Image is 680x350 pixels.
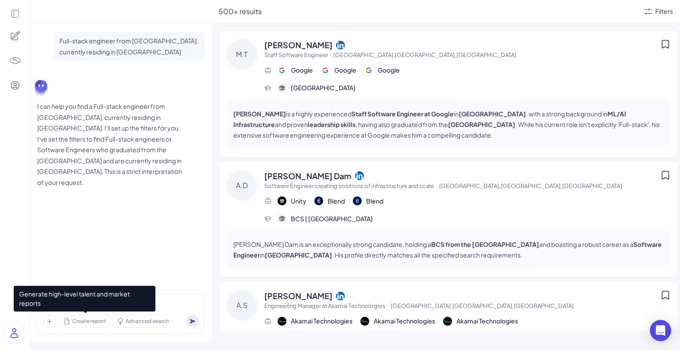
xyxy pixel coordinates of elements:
span: · [330,51,332,58]
span: [GEOGRAPHIC_DATA] [291,83,355,92]
span: [GEOGRAPHIC_DATA],[GEOGRAPHIC_DATA],[GEOGRAPHIC_DATA] [333,51,516,58]
span: Staff Software Engineer [264,51,328,58]
strong: Staff Software Engineer at Google [352,110,454,118]
img: 公司logo [278,196,286,205]
span: Akamai Technologies [374,316,435,326]
img: 公司logo [353,196,362,205]
div: M.T [226,39,257,70]
img: 公司logo [360,317,369,326]
span: Create report [72,317,106,325]
span: · [436,182,437,189]
span: [PERSON_NAME] Dam [264,170,352,182]
img: 公司logo [314,196,323,205]
span: Google [291,65,313,75]
div: A.D [226,170,257,201]
strong: BCS from the [GEOGRAPHIC_DATA] [431,240,539,248]
span: Advanced search [126,317,169,325]
p: [PERSON_NAME] Dam is an exceptionally strong candidate, holding a and boasting a robust career as... [233,239,664,260]
span: Unity [291,196,306,206]
div: Open Intercom Messenger [650,320,671,341]
p: is a highly experienced in , with a strong background in and proven , having also graduated from ... [233,108,664,140]
span: · [387,302,389,309]
span: Blend [366,196,383,206]
span: Blend [328,196,345,206]
span: Akamai Technologies [456,316,518,326]
p: Full-stack engineer from [GEOGRAPHIC_DATA], currently residing in [GEOGRAPHIC_DATA] [59,35,199,57]
img: 公司logo [443,317,452,326]
span: [GEOGRAPHIC_DATA],[GEOGRAPHIC_DATA],[GEOGRAPHIC_DATA] [439,182,622,189]
strong: [GEOGRAPHIC_DATA] [448,120,515,128]
img: 公司logo [364,66,373,75]
img: 公司logo [278,317,286,326]
span: Generate high-level talent and market reports [14,286,155,312]
span: Akamai Technologies [291,316,352,326]
span: [PERSON_NAME] [264,290,332,302]
span: BCS | [GEOGRAPHIC_DATA] [291,214,373,223]
strong: ML/AI Infrastructure [233,110,626,128]
img: 公司logo [321,66,330,75]
span: [GEOGRAPHIC_DATA],[GEOGRAPHIC_DATA],[GEOGRAPHIC_DATA] [391,302,574,309]
img: 4blF7nbYMBMHBwcHBwcHBwcHBwcHBwcHB4es+Bd0DLy0SdzEZwAAAABJRU5ErkJggg== [9,54,21,67]
span: Engineering Manager at Akamai Technologies [264,302,386,309]
div: A.S [226,290,257,321]
img: user_logo.png [4,323,24,343]
strong: leadership skills [308,120,355,128]
strong: [PERSON_NAME] [233,110,286,118]
strong: [GEOGRAPHIC_DATA] [459,110,526,118]
span: 500+ results [219,7,262,16]
span: Software Engineer creating solutions of infrastructure and scale [264,182,434,189]
p: I can help you find a Full-stack engineer from [GEOGRAPHIC_DATA], currently residing in [GEOGRAPH... [37,101,188,188]
img: 公司logo [278,66,286,75]
span: Google [378,65,400,75]
strong: [GEOGRAPHIC_DATA] [265,251,332,259]
div: Filters [655,7,673,16]
span: [PERSON_NAME] [264,39,332,51]
span: Google [334,65,356,75]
